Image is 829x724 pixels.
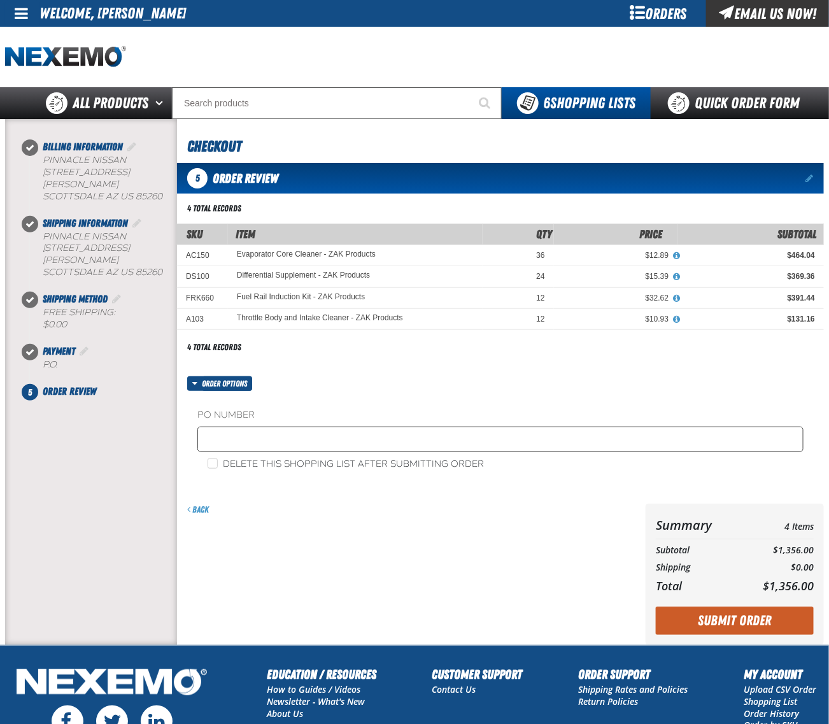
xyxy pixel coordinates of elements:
strong: $0.00 [43,319,67,330]
h2: Customer Support [432,665,523,684]
button: Submit Order [656,607,814,635]
a: Home [5,46,126,68]
span: Billing Information [43,141,123,153]
a: Quick Order Form [651,87,823,119]
h2: Education / Resources [267,665,376,684]
div: $10.93 [563,314,669,324]
a: Shopping List [744,695,797,707]
a: About Us [267,707,303,720]
a: How to Guides / Videos [267,683,360,695]
span: Shopping Lists [543,94,635,112]
bdo: 85260 [136,191,162,202]
button: Order options [187,376,252,391]
span: SCOTTSDALE [43,191,103,202]
strong: 6 [543,94,550,112]
td: DS100 [177,266,228,287]
a: Edit items [805,174,815,183]
button: You have 6 Shopping Lists. Open to view details [502,87,651,119]
a: Shipping Rates and Policies [578,683,688,695]
a: Fuel Rail Induction Kit - ZAK Products [237,293,365,302]
td: A103 [177,308,228,329]
span: Order options [202,376,252,391]
th: Total [656,576,739,596]
a: Edit Shipping Method [110,293,123,305]
span: All Products [73,92,148,115]
span: 12 [536,294,544,302]
button: View All Prices for Evaporator Core Cleaner - ZAK Products [669,250,685,262]
div: $391.44 [686,293,815,303]
span: $1,356.00 [763,578,814,593]
bdo: 85260 [136,267,162,278]
a: Upload CSV Order [744,683,816,695]
span: US [120,267,133,278]
span: 24 [536,272,544,281]
span: Price [639,227,662,241]
td: FRK660 [177,287,228,308]
span: Shipping Method [43,293,108,305]
a: Edit Billing Information [125,141,138,153]
div: 4 total records [187,202,241,215]
a: Edit Payment [78,345,90,357]
li: Billing Information. Step 1 of 5. Completed [30,139,177,216]
td: AC150 [177,245,228,266]
span: Pinnacle Nissan [43,155,126,166]
span: Order Review [43,385,96,397]
div: $12.89 [563,250,669,260]
a: Return Policies [578,695,638,707]
img: Nexemo Logo [13,665,211,702]
a: Evaporator Core Cleaner - ZAK Products [237,250,376,259]
button: View All Prices for Fuel Rail Induction Kit - ZAK Products [669,293,685,304]
div: P.O. [43,359,177,371]
li: Order Review. Step 5 of 5. Not Completed [30,384,177,399]
span: Shipping Information [43,217,128,229]
span: 36 [536,251,544,260]
a: Newsletter - What's New [267,695,365,707]
div: $32.62 [563,293,669,303]
td: $1,356.00 [739,542,814,559]
li: Shipping Method. Step 3 of 5. Completed [30,292,177,344]
span: 12 [536,315,544,323]
div: Free Shipping: [43,307,177,331]
div: $464.04 [686,250,815,260]
button: View All Prices for Differential Supplement - ZAK Products [669,271,685,283]
a: Throttle Body and Intake Cleaner - ZAK Products [237,314,403,323]
span: 5 [187,168,208,188]
a: Back [187,504,209,515]
img: Nexemo logo [5,46,126,68]
label: PO Number [197,409,804,422]
a: Edit Shipping Information [131,217,143,229]
div: $369.36 [686,271,815,281]
span: SCOTTSDALE [43,267,103,278]
span: US [120,191,133,202]
h2: Order Support [578,665,688,684]
span: AZ [106,191,118,202]
th: Subtotal [656,542,739,559]
a: Contact Us [432,683,476,695]
th: Summary [656,514,739,536]
a: Differential Supplement - ZAK Products [237,271,370,280]
span: AZ [106,267,118,278]
li: Shipping Information. Step 2 of 5. Completed [30,216,177,292]
span: Subtotal [777,227,816,241]
button: Open All Products pages [151,87,172,119]
span: Payment [43,345,75,357]
span: Checkout [187,138,241,155]
li: Payment. Step 4 of 5. Completed [30,344,177,384]
th: Shipping [656,559,739,576]
div: $15.39 [563,271,669,281]
span: 5 [22,384,38,401]
span: Pinnacle Nissan [43,231,126,242]
span: Item [236,227,255,241]
div: $131.16 [686,314,815,324]
div: 4 total records [187,341,241,353]
input: Delete this shopping list after submitting order [208,458,218,469]
span: Qty [537,227,553,241]
button: View All Prices for Throttle Body and Intake Cleaner - ZAK Products [669,314,685,325]
h2: My Account [744,665,816,684]
td: 4 Items [739,514,814,536]
td: $0.00 [739,559,814,576]
a: SKU [187,227,202,241]
a: Order History [744,707,799,720]
input: Search [172,87,502,119]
